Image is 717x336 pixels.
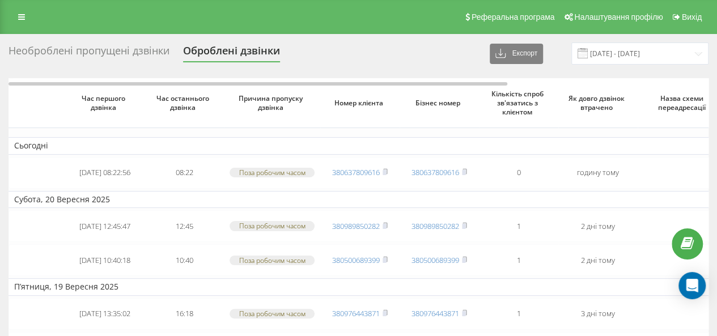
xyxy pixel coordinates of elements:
a: 380637809616 [411,167,459,177]
a: 380989850282 [411,221,459,231]
td: 1 [479,244,558,276]
span: Номер клієнта [329,99,391,108]
span: Вихід [682,12,702,22]
td: [DATE] 13:35:02 [65,298,145,330]
span: Час останнього дзвінка [154,94,215,112]
td: 1 [479,298,558,330]
td: 2 дні тому [558,210,638,242]
a: 380637809616 [332,167,380,177]
td: 2 дні тому [558,244,638,276]
span: Причина пропуску дзвінка [234,94,311,112]
a: 380500689399 [332,255,380,265]
div: Поза робочим часом [230,168,315,177]
td: 16:18 [145,298,224,330]
div: Оброблені дзвінки [183,45,280,62]
td: 10:40 [145,244,224,276]
span: Реферальна програма [472,12,555,22]
td: годину тому [558,157,638,189]
td: 0 [479,157,558,189]
div: Поза робочим часом [230,256,315,265]
a: 380976443871 [411,308,459,318]
div: Open Intercom Messenger [678,272,706,299]
td: 1 [479,210,558,242]
td: 12:45 [145,210,224,242]
a: 380989850282 [332,221,380,231]
td: 08:22 [145,157,224,189]
span: Як довго дзвінок втрачено [567,94,629,112]
td: [DATE] 12:45:47 [65,210,145,242]
span: Бізнес номер [409,99,470,108]
td: [DATE] 10:40:18 [65,244,145,276]
span: Час першого дзвінка [74,94,135,112]
a: 380500689399 [411,255,459,265]
div: Необроблені пропущені дзвінки [9,45,169,62]
div: Поза робочим часом [230,309,315,318]
span: Кількість спроб зв'язатись з клієнтом [488,90,549,116]
button: Експорт [490,44,543,64]
div: Поза робочим часом [230,221,315,231]
a: 380976443871 [332,308,380,318]
td: 3 дні тому [558,298,638,330]
span: Налаштування профілю [574,12,663,22]
td: [DATE] 08:22:56 [65,157,145,189]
